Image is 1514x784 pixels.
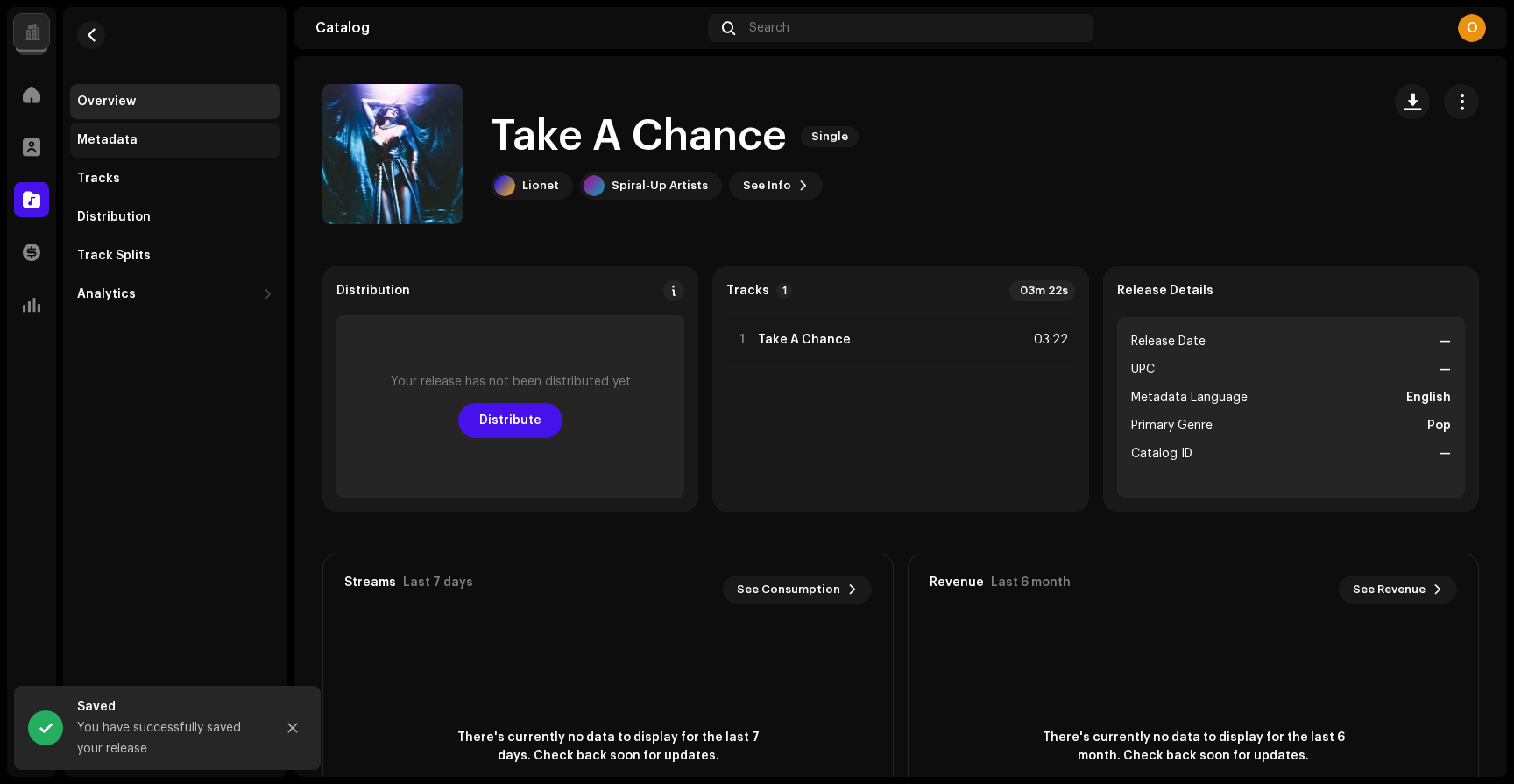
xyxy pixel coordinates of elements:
[491,109,787,165] h1: Take A Chance
[729,172,823,200] button: See Info
[1029,329,1068,350] div: 03:22
[991,576,1071,590] div: Last 6 month
[1131,331,1206,352] span: Release Date
[1440,331,1451,352] strong: —
[726,284,769,298] strong: Tracks
[723,576,872,604] button: See Consumption
[77,95,136,109] div: Overview
[1117,284,1213,298] strong: Release Details
[1427,415,1451,436] strong: Pop
[70,123,280,158] re-m-nav-item: Metadata
[77,210,151,224] div: Distribution
[70,277,280,312] re-m-nav-dropdown: Analytics
[336,284,410,298] div: Distribution
[1131,359,1155,380] span: UPC
[479,403,541,438] span: Distribute
[758,333,851,347] strong: Take A Chance
[1458,14,1486,42] div: O
[1339,576,1457,604] button: See Revenue
[1131,415,1213,436] span: Primary Genre
[77,172,120,186] div: Tracks
[612,179,708,193] div: Spiral-Up Artists
[1406,387,1451,408] strong: English
[450,729,766,766] span: There's currently no data to display for the last 7 days. Check back soon for updates.
[70,238,280,273] re-m-nav-item: Track Splits
[1131,443,1192,464] span: Catalog ID
[70,161,280,196] re-m-nav-item: Tracks
[458,403,562,438] button: Distribute
[743,168,791,203] span: See Info
[344,576,396,590] div: Streams
[275,710,310,745] button: Close
[522,179,559,193] div: Lionet
[391,375,631,389] div: Your release has not been distributed yet
[315,21,701,35] div: Catalog
[77,717,261,759] div: You have successfully saved your release
[70,84,280,119] re-m-nav-item: Overview
[70,200,280,235] re-m-nav-item: Distribution
[1009,280,1075,301] div: 03m 22s
[77,249,151,263] div: Track Splits
[930,576,984,590] div: Revenue
[77,696,261,717] div: Saved
[749,21,789,35] span: Search
[1131,387,1248,408] span: Metadata Language
[1353,572,1426,607] span: See Revenue
[1036,729,1351,766] span: There's currently no data to display for the last 6 month. Check back soon for updates.
[77,133,138,147] div: Metadata
[737,572,840,607] span: See Consumption
[1440,359,1451,380] strong: —
[1440,443,1451,464] strong: —
[801,126,859,147] span: Single
[403,576,473,590] div: Last 7 days
[776,283,792,299] p-badge: 1
[77,287,136,301] div: Analytics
